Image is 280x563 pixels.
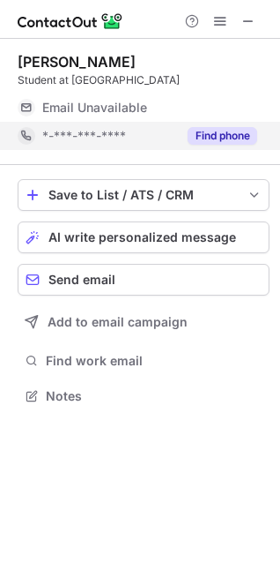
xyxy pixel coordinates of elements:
[46,388,262,404] span: Notes
[48,188,239,202] div: Save to List / ATS / CRM
[18,264,269,296] button: Send email
[46,353,262,369] span: Find work email
[18,179,269,211] button: save-profile-one-click
[18,306,269,338] button: Add to email campaign
[42,100,147,116] span: Email Unavailable
[18,221,269,253] button: AI write personalized message
[18,11,123,32] img: ContactOut v5.3.10
[188,127,257,145] button: Reveal Button
[48,230,236,244] span: AI write personalized message
[48,315,188,329] span: Add to email campaign
[18,349,269,373] button: Find work email
[18,72,269,88] div: Student at [GEOGRAPHIC_DATA]
[18,53,136,71] div: [PERSON_NAME]
[18,384,269,409] button: Notes
[48,273,115,287] span: Send email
